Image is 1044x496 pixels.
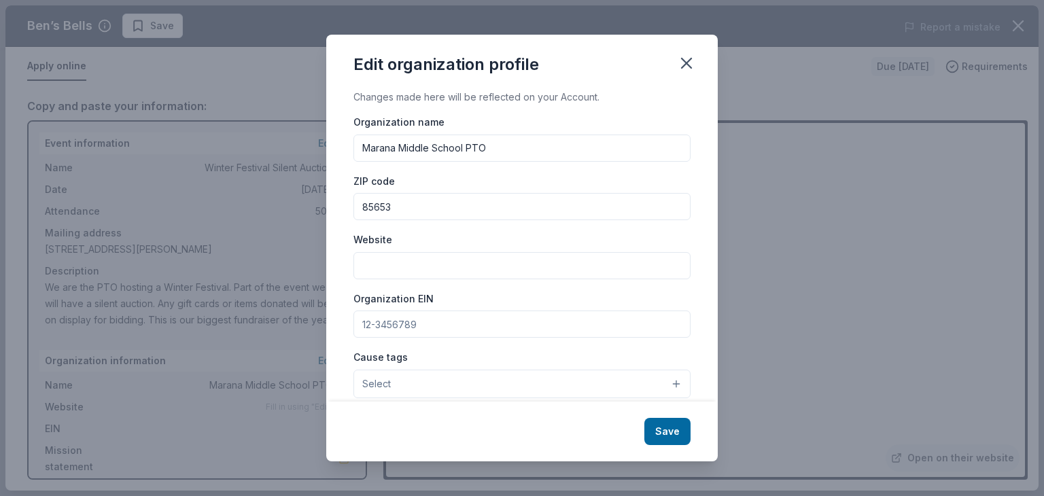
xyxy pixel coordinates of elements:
label: ZIP code [353,175,395,188]
label: Website [353,233,392,247]
input: 12-3456789 [353,311,691,338]
label: Organization name [353,116,445,129]
label: Organization EIN [353,292,434,306]
input: 12345 (U.S. only) [353,193,691,220]
div: Changes made here will be reflected on your Account. [353,89,691,105]
span: Select [362,376,391,392]
div: Edit organization profile [353,54,539,75]
label: Cause tags [353,351,408,364]
button: Save [644,418,691,445]
button: Select [353,370,691,398]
